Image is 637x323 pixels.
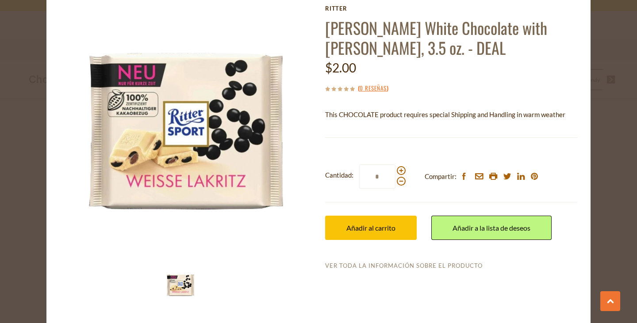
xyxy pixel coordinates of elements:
[325,60,356,75] span: $2.00
[325,262,483,270] a: Ver toda la información sobre el producto
[358,84,388,92] span: ( )
[163,267,198,303] img: Ritter White Chocolate with Lakritz
[425,171,457,182] span: Compartir:
[325,216,417,240] button: Añadir al carrito
[325,5,577,12] a: Ritter
[346,224,395,232] span: Añadir al carrito
[360,84,387,93] a: 0 reseñas
[325,170,353,181] strong: Cantidad:
[325,109,577,120] p: This CHOCOLATE product requires special Shipping and Handling in warm weather
[431,216,552,240] a: Añadir a la lista de deseos
[325,16,547,59] a: [PERSON_NAME] White Chocolate with [PERSON_NAME], 3.5 oz. - DEAL
[60,5,312,257] img: Ritter White Chocolate with Lakritz
[359,164,395,189] input: Cantidad:
[334,127,577,138] li: We will ship this product in heat-protective packaging and ice during warm weather months or to w...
